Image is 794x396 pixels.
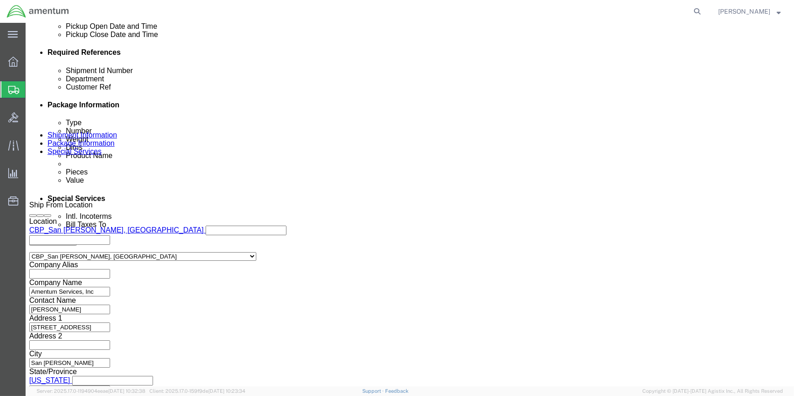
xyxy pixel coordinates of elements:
[149,388,245,394] span: Client: 2025.17.0-159f9de
[37,388,145,394] span: Server: 2025.17.0-1194904eeae
[718,6,781,17] button: [PERSON_NAME]
[26,23,794,386] iframe: FS Legacy Container
[108,388,145,394] span: [DATE] 10:32:38
[6,5,69,18] img: logo
[208,388,245,394] span: [DATE] 10:23:34
[385,388,408,394] a: Feedback
[718,6,770,16] span: Donald Frederiksen
[642,387,783,395] span: Copyright © [DATE]-[DATE] Agistix Inc., All Rights Reserved
[362,388,385,394] a: Support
